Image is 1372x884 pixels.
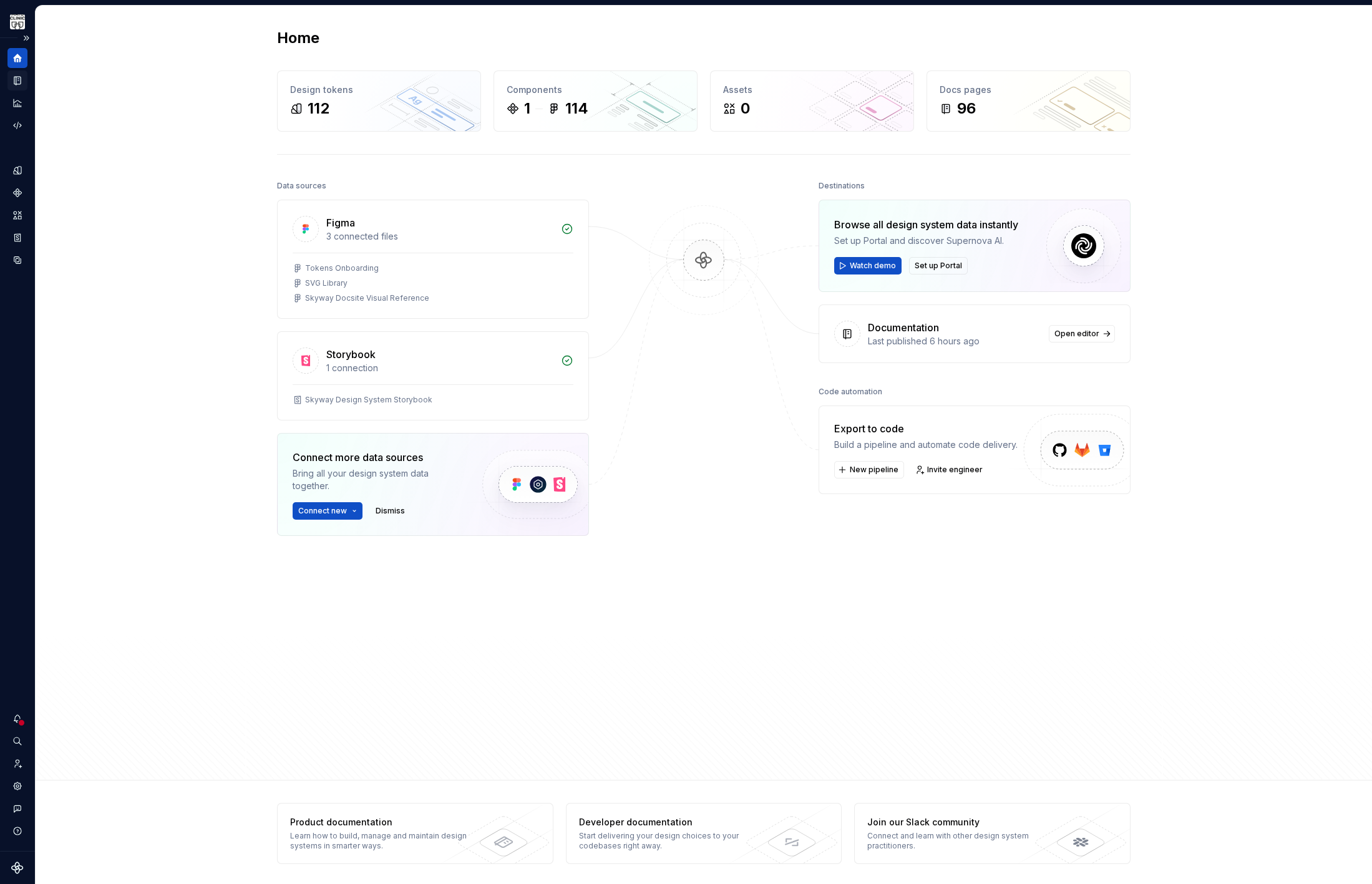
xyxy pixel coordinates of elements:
span: Connect new [298,506,347,516]
span: Dismiss [376,506,405,516]
div: Connect more data sources [293,450,461,465]
div: Code automation [819,383,882,401]
a: Figma3 connected filesTokens OnboardingSVG LibrarySkyway Docsite Visual Reference [277,200,589,319]
a: Product documentationLearn how to build, manage and maintain design systems in smarter ways. [277,803,553,864]
div: Export to code [834,421,1018,436]
button: Search ⌘K [7,731,27,751]
div: Build a pipeline and automate code delivery. [834,439,1018,451]
div: Data sources [277,177,326,195]
a: Open editor [1049,325,1115,342]
div: 1 [524,99,530,119]
a: Docs pages96 [927,70,1131,132]
a: Invite team [7,754,27,774]
div: Documentation [868,320,939,335]
div: Design tokens [290,84,468,96]
div: Figma [326,215,355,230]
div: Components [507,84,684,96]
a: Assets0 [710,70,914,132]
button: Contact support [7,799,27,818]
div: 1 connection [326,362,553,374]
a: Analytics [7,93,27,113]
a: Settings [7,776,27,796]
span: Set up Portal [915,261,962,271]
a: Design tokens112 [277,70,481,132]
div: 112 [308,99,329,119]
div: Tokens Onboarding [305,263,379,273]
div: Developer documentation [579,816,761,828]
div: Learn how to build, manage and maintain design systems in smarter ways. [290,831,472,851]
button: Watch demo [834,257,902,274]
div: Product documentation [290,816,472,828]
button: New pipeline [834,461,904,478]
button: Notifications [7,709,27,729]
div: Bring all your design system data together. [293,467,461,492]
h2: Home [277,28,319,48]
button: Expand sidebar [17,29,35,47]
div: 3 connected files [326,230,553,243]
a: Code automation [7,115,27,135]
div: Storybook [326,347,376,362]
a: Design tokens [7,160,27,180]
a: Invite engineer [912,461,988,478]
a: Join our Slack communityConnect and learn with other design system practitioners. [854,803,1131,864]
svg: Supernova Logo [11,862,24,874]
a: Components1114 [494,70,698,132]
div: Set up Portal and discover Supernova AI. [834,235,1018,247]
a: Assets [7,205,27,225]
button: Dismiss [370,502,411,520]
a: Developer documentationStart delivering your design choices to your codebases right away. [566,803,842,864]
div: 96 [957,99,976,119]
div: 114 [565,99,588,119]
div: Assets [723,84,901,96]
span: Open editor [1054,329,1099,339]
div: Browse all design system data instantly [834,217,1018,232]
div: SVG Library [305,278,348,288]
div: Destinations [819,177,865,195]
button: Set up Portal [909,257,968,274]
span: New pipeline [850,465,898,475]
a: Documentation [7,70,27,90]
div: Join our Slack community [867,816,1049,828]
div: Start delivering your design choices to your codebases right away. [579,831,761,851]
div: Connect and learn with other design system practitioners. [867,831,1049,851]
a: Storybook stories [7,228,27,248]
a: Home [7,48,27,68]
div: 0 [741,99,750,119]
div: Skyway Docsite Visual Reference [305,293,429,303]
span: Invite engineer [927,465,983,475]
a: Components [7,183,27,203]
span: Watch demo [850,261,896,271]
div: Docs pages [940,84,1117,96]
div: Skyway Design System Storybook [305,395,432,405]
a: Data sources [7,250,27,270]
button: Connect new [293,502,362,520]
div: Last published 6 hours ago [868,335,1041,347]
img: 7d2f9795-fa08-4624-9490-5a3f7218a56a.png [10,14,25,29]
a: Storybook1 connectionSkyway Design System Storybook [277,331,589,420]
